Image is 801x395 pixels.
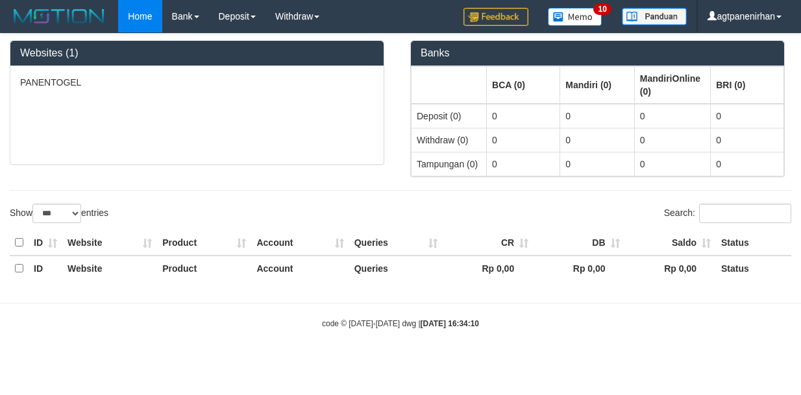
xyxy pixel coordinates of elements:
td: 0 [560,128,635,152]
th: Status [716,256,791,281]
th: ID [29,230,62,256]
td: Withdraw (0) [412,128,487,152]
img: Button%20Memo.svg [548,8,602,26]
td: 0 [560,104,635,128]
td: 0 [634,152,710,176]
td: 0 [487,104,560,128]
h3: Websites (1) [20,47,374,59]
img: panduan.png [622,8,687,25]
th: Group: activate to sort column ascending [412,66,487,104]
img: Feedback.jpg [463,8,528,26]
td: 0 [634,104,710,128]
input: Search: [699,204,791,223]
td: 0 [634,128,710,152]
th: Group: activate to sort column ascending [634,66,710,104]
th: Rp 0,00 [534,256,624,281]
td: 0 [487,152,560,176]
h3: Banks [421,47,774,59]
th: Rp 0,00 [443,256,534,281]
th: Product [157,230,251,256]
th: Group: activate to sort column ascending [711,66,784,104]
strong: [DATE] 16:34:10 [421,319,479,328]
td: 0 [711,128,784,152]
td: Deposit (0) [412,104,487,128]
img: MOTION_logo.png [10,6,108,26]
th: Account [251,256,349,281]
select: Showentries [32,204,81,223]
small: code © [DATE]-[DATE] dwg | [322,319,479,328]
th: Website [62,230,157,256]
th: Group: activate to sort column ascending [560,66,635,104]
th: Website [62,256,157,281]
th: ID [29,256,62,281]
th: Status [716,230,791,256]
th: Account [251,230,349,256]
th: Group: activate to sort column ascending [487,66,560,104]
p: PANENTOGEL [20,76,374,89]
th: DB [534,230,624,256]
th: Saldo [625,230,716,256]
th: Queries [349,256,443,281]
label: Show entries [10,204,108,223]
th: Rp 0,00 [625,256,716,281]
td: 0 [560,152,635,176]
th: Product [157,256,251,281]
td: 0 [711,152,784,176]
td: 0 [487,128,560,152]
th: CR [443,230,534,256]
th: Queries [349,230,443,256]
td: 0 [711,104,784,128]
td: Tampungan (0) [412,152,487,176]
span: 10 [593,3,611,15]
label: Search: [664,204,791,223]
